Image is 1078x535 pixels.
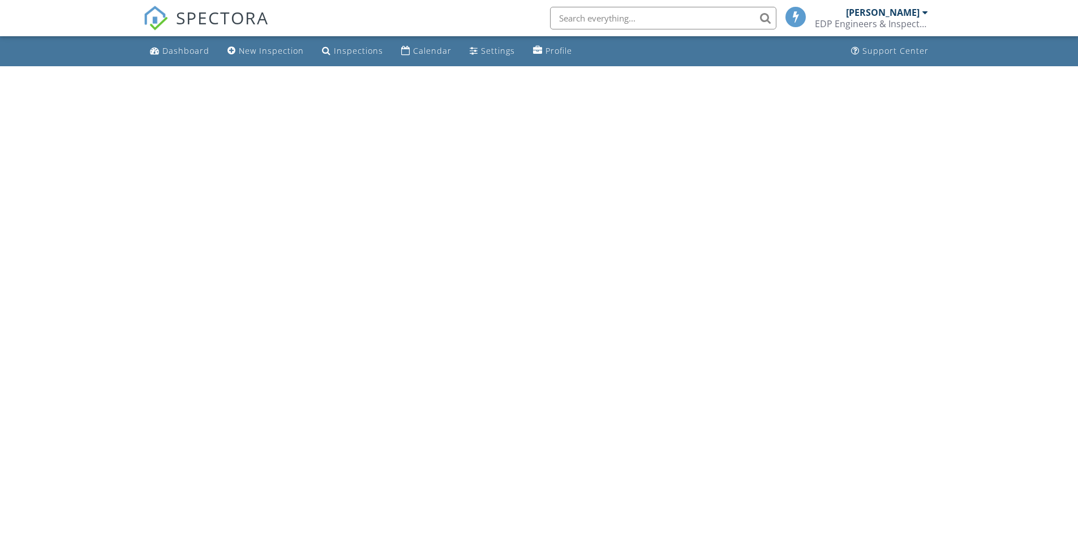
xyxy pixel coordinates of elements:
[846,7,920,18] div: [PERSON_NAME]
[465,41,519,62] a: Settings
[162,45,209,56] div: Dashboard
[481,45,515,56] div: Settings
[334,45,383,56] div: Inspections
[176,6,269,29] span: SPECTORA
[862,45,929,56] div: Support Center
[529,41,577,62] a: Profile
[317,41,388,62] a: Inspections
[143,15,269,39] a: SPECTORA
[239,45,304,56] div: New Inspection
[413,45,452,56] div: Calendar
[546,45,572,56] div: Profile
[223,41,308,62] a: New Inspection
[550,7,776,29] input: Search everything...
[847,41,933,62] a: Support Center
[143,6,168,31] img: The Best Home Inspection Software - Spectora
[145,41,214,62] a: Dashboard
[815,18,928,29] div: EDP Engineers & Inspectors
[397,41,456,62] a: Calendar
